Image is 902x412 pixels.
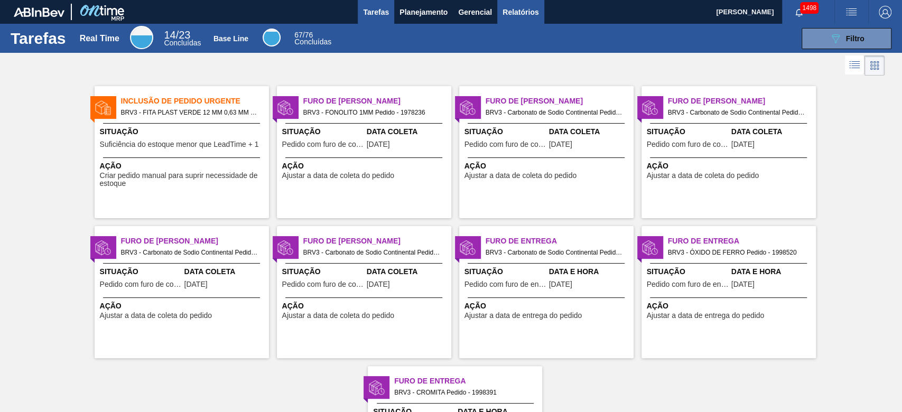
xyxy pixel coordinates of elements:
span: BRV3 - ÓXIDO DE FERRO Pedido - 1998520 [668,247,807,258]
span: Data Coleta [549,126,631,137]
span: Gerencial [458,6,492,18]
span: Situação [647,126,729,137]
span: Furo de Coleta [486,96,634,107]
span: Ajustar a data de entrega do pedido [464,312,582,320]
span: Ajustar a data de coleta do pedido [282,172,395,180]
span: Pedido com furo de entrega [464,280,546,288]
span: Ajustar a data de coleta do pedido [464,172,577,180]
span: Planejamento [399,6,448,18]
button: Filtro [802,28,891,49]
span: Ajustar a data de coleta do pedido [282,312,395,320]
img: status [460,240,476,256]
span: Furo de Coleta [668,96,816,107]
div: Visão em Lista [845,55,864,76]
div: Real Time [164,31,201,46]
span: Ajustar a data de entrega do pedido [647,312,765,320]
span: 67 [294,31,303,39]
span: Data Coleta [184,266,266,277]
span: Concluídas [164,39,201,47]
div: Visão em Cards [864,55,885,76]
span: Ação [282,301,449,312]
img: status [642,240,658,256]
img: status [277,100,293,116]
span: 21/08/2025 [549,141,572,148]
span: Relatórios [503,6,538,18]
img: status [642,100,658,116]
span: Suficiência do estoque menor que LeadTime + 1 [100,141,259,148]
span: Situação [464,266,546,277]
img: TNhmsLtSVTkK8tSr43FrP2fwEKptu5GPRR3wAAAABJRU5ErkJggg== [14,7,64,17]
span: BRV3 - Carbonato de Sodio Continental Pedido - 2013056 [486,107,625,118]
div: Real Time [80,34,119,43]
span: Inclusão de Pedido Urgente [121,96,269,107]
img: status [369,380,385,396]
span: 22/08/2025, [731,280,755,288]
h1: Tarefas [11,32,66,44]
div: Base Line [294,32,331,45]
span: Furo de Coleta [121,236,269,247]
span: Pedido com furo de coleta [464,141,546,148]
span: Furo de Coleta [303,236,451,247]
span: Ação [464,301,631,312]
span: Ação [647,161,813,172]
span: Furo de Coleta [303,96,451,107]
img: status [95,240,111,256]
span: Situação [647,266,729,277]
span: 22/08/2025 [731,141,755,148]
span: BRV3 - CROMITA Pedido - 1998391 [394,387,534,398]
span: 24/08/2025, [549,280,572,288]
span: BRV3 - FONOLITO 1MM Pedido - 1978236 [303,107,443,118]
span: Tarefas [363,6,389,18]
span: Ação [100,301,266,312]
div: Real Time [130,26,153,49]
span: Furo de Entrega [394,376,542,387]
span: Ajustar a data de coleta do pedido [100,312,212,320]
span: Situação [100,266,182,277]
span: BRV3 - FITA PLAST VERDE 12 MM 0,63 MM 2000 M [121,107,261,118]
img: status [460,100,476,116]
span: Ação [647,301,813,312]
span: BRV3 - Carbonato de Sodio Continental Pedido - 2013897 [668,107,807,118]
span: Data e Hora [731,266,813,277]
img: userActions [845,6,858,18]
div: Base Line [263,29,281,46]
div: Base Line [213,34,248,43]
span: Ação [464,161,631,172]
span: Data Coleta [731,126,813,137]
span: Pedido com furo de coleta [282,141,364,148]
span: Situação [464,126,546,137]
span: Pedido com furo de coleta [282,280,364,288]
span: BRV3 - Carbonato de Sodio Continental Pedido - 1998583 [121,247,261,258]
span: 25/08/2025 [184,280,208,288]
span: Criar pedido manual para suprir necessidade de estoque [100,172,266,188]
span: Ação [100,161,266,172]
img: Logout [879,6,891,18]
span: Ajustar a data de coleta do pedido [647,172,759,180]
span: Data Coleta [367,126,449,137]
span: / 76 [294,31,313,39]
span: 23/08/2025 [367,280,390,288]
span: Situação [100,126,266,137]
span: Situação [282,126,364,137]
img: status [277,240,293,256]
span: Data Coleta [367,266,449,277]
span: Pedido com furo de entrega [647,280,729,288]
span: Pedido com furo de coleta [647,141,729,148]
span: Situação [282,266,364,277]
img: status [95,100,111,116]
span: Filtro [846,34,864,43]
span: BRV3 - Carbonato de Sodio Continental Pedido - 1998578 [486,247,625,258]
button: Notificações [782,5,816,20]
span: BRV3 - Carbonato de Sodio Continental Pedido - 2013898 [303,247,443,258]
span: 1498 [800,2,819,14]
span: 20/07/2025 [367,141,390,148]
span: / 23 [164,29,190,41]
span: Data e Hora [549,266,631,277]
span: Pedido com furo de coleta [100,280,182,288]
span: 14 [164,29,175,41]
span: Concluídas [294,38,331,46]
span: Furo de Entrega [486,236,634,247]
span: Ação [282,161,449,172]
span: Furo de Entrega [668,236,816,247]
